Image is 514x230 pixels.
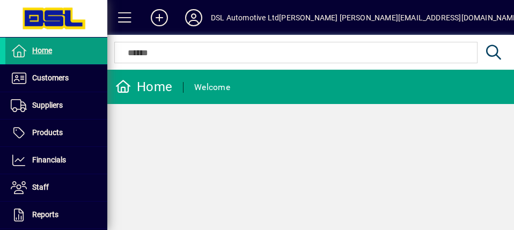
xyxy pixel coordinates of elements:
span: Home [32,46,52,55]
div: DSL Automotive Ltd [211,9,279,26]
a: Staff [5,174,107,201]
a: Reports [5,202,107,228]
div: Home [115,78,172,95]
span: Staff [32,183,49,191]
button: Add [142,8,177,27]
div: Welcome [194,79,230,96]
a: Suppliers [5,92,107,119]
span: Reports [32,210,58,219]
a: Financials [5,147,107,174]
span: Customers [32,73,69,82]
button: Profile [177,8,211,27]
span: Financials [32,155,66,164]
a: Customers [5,65,107,92]
span: Suppliers [32,101,63,109]
a: Products [5,120,107,146]
span: Products [32,128,63,137]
